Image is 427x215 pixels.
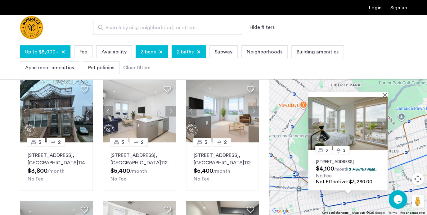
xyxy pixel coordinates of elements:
p: 3 months free... [349,167,378,172]
span: $5,400 [194,168,213,174]
span: 2 baths [177,48,194,56]
span: Subway [215,48,232,56]
button: Next apartment [377,118,388,129]
span: 2 [343,148,345,152]
span: 2 [141,139,144,146]
span: 2 [224,139,227,146]
span: 3 beds [141,48,156,56]
a: 32[STREET_ADDRESS], [GEOGRAPHIC_DATA]11216No Fee [103,142,176,191]
a: Open this area in Google Maps (opens a new window) [271,207,291,215]
button: Previous apartment [308,118,319,129]
span: $5,400 [110,168,130,174]
button: Close [384,93,388,97]
span: Apartment amenities [25,64,74,71]
span: No Fee [316,173,332,178]
span: Map data ©2025 Google [352,211,385,214]
div: Clear filters [123,64,150,71]
p: [STREET_ADDRESS] 11434 [28,152,85,167]
span: $4,100 [316,166,334,172]
sub: /month [130,169,147,174]
span: 3 [38,139,41,146]
span: No Fee [110,176,126,181]
span: Net Effective: $3,280.00 [316,179,372,184]
span: Building amenities [297,48,339,56]
span: 3 [205,139,207,146]
span: Up to $8,000+ [25,48,58,56]
a: Login [369,5,382,10]
img: logo [20,16,43,39]
p: [STREET_ADDRESS] 11216 [110,152,168,167]
span: Pet policies [88,64,114,71]
a: Registration [390,5,407,10]
button: Next apartment [82,106,93,117]
button: Previous apartment [20,106,30,117]
button: Previous apartment [186,106,196,117]
img: a8b926f1-9a91-4e5e-b036-feb4fe78ee5d_638930503100543542.jpeg [103,80,176,142]
button: Map camera controls [411,173,424,185]
span: Neighborhoods [247,48,282,56]
span: No Fee [194,176,209,181]
a: Report a map error [400,211,425,215]
button: Previous apartment [103,106,113,117]
button: Keyboard shortcuts [322,211,348,215]
img: a8b926f1-9a91-4e5e-b036-feb4fe78ee5d_638930469348904241.jpeg [186,80,259,142]
a: 32[STREET_ADDRESS], [GEOGRAPHIC_DATA]11216No Fee [186,142,259,191]
a: Terms (opens in new tab) [389,211,397,215]
img: Google [271,207,291,215]
span: Search by city, neighborhood, or street. [106,24,225,31]
img: Apartment photo [308,97,388,150]
button: Next apartment [165,106,176,117]
button: Show or hide filters [249,24,275,31]
span: No Fee [28,176,43,181]
iframe: chat widget [389,190,408,209]
span: 3 [121,139,124,146]
sub: /month [213,169,230,174]
p: [STREET_ADDRESS] [316,159,380,164]
sub: /month [47,169,65,174]
span: 3 [326,148,328,152]
a: Cazamio Logo [20,16,43,39]
span: Fee [79,48,87,56]
img: 1995_638296971444799246.png [20,80,93,142]
p: [STREET_ADDRESS] 11216 [194,152,251,167]
span: Availability [101,48,127,56]
button: Drag Pegman onto the map to open Street View [411,195,424,208]
button: Next apartment [248,106,259,117]
sub: /month [334,167,348,172]
a: 32[STREET_ADDRESS], [GEOGRAPHIC_DATA]11434No Fee [20,142,93,191]
input: Apartment Search [93,20,242,35]
span: $3,800 [28,168,47,174]
span: 2 [58,139,61,146]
